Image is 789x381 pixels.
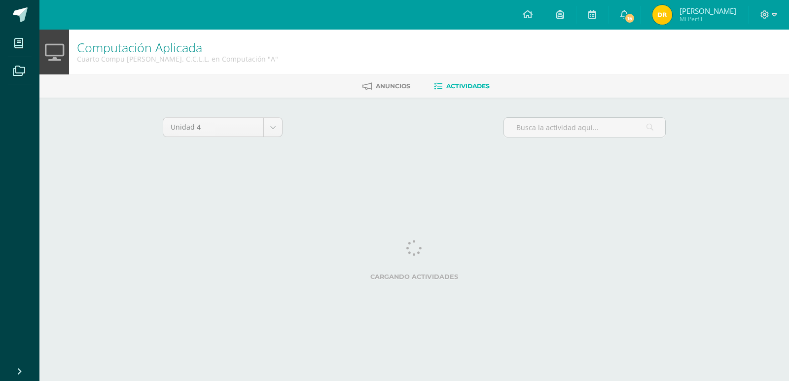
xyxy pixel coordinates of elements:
a: Computación Aplicada [77,39,202,56]
div: Cuarto Compu Bach. C.C.L.L. en Computación 'A' [77,54,278,64]
a: Anuncios [362,78,410,94]
label: Cargando actividades [163,273,666,280]
span: 15 [624,13,635,24]
span: Mi Perfil [680,15,736,23]
a: Actividades [434,78,490,94]
span: Actividades [446,82,490,90]
a: Unidad 4 [163,118,282,137]
span: Anuncios [376,82,410,90]
span: [PERSON_NAME] [680,6,736,16]
img: 711fed0585c422d021dbf9f41b53610b.png [652,5,672,25]
span: Unidad 4 [171,118,256,137]
h1: Computación Aplicada [77,40,278,54]
input: Busca la actividad aquí... [504,118,665,137]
